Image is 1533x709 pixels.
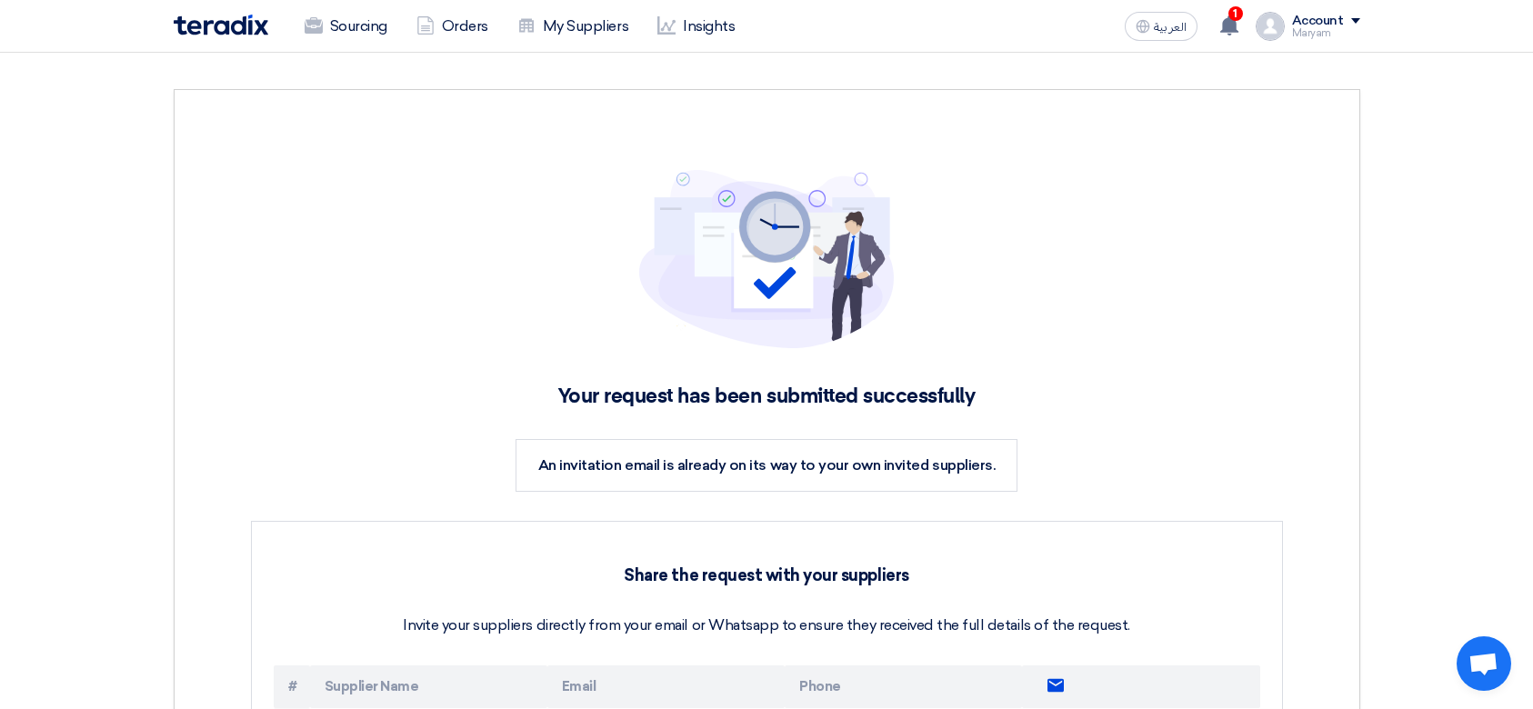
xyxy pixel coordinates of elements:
img: project-submitted.svg [639,170,894,348]
th: Email [547,665,785,708]
img: Teradix logo [174,15,268,35]
h2: Your request has been submitted successfully [251,384,1283,410]
th: Supplier Name [310,665,547,708]
a: Open chat [1457,636,1511,691]
h3: Share the request with your suppliers [274,565,1260,585]
span: العربية [1154,21,1187,34]
a: My Suppliers [503,6,643,46]
span: 1 [1228,6,1243,21]
img: profile_test.png [1256,12,1285,41]
th: Phone [785,665,1022,708]
div: Maryam [1292,28,1360,38]
span: An invitation email is already on its way to your own invited suppliers. [538,456,995,474]
th: # [274,665,310,708]
button: العربية [1125,12,1197,41]
a: Insights [643,6,749,46]
a: Orders [402,6,503,46]
p: Invite your suppliers directly from your email or Whatsapp to ensure they received the full detai... [274,614,1260,636]
div: Account [1292,14,1344,29]
a: Sourcing [290,6,402,46]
